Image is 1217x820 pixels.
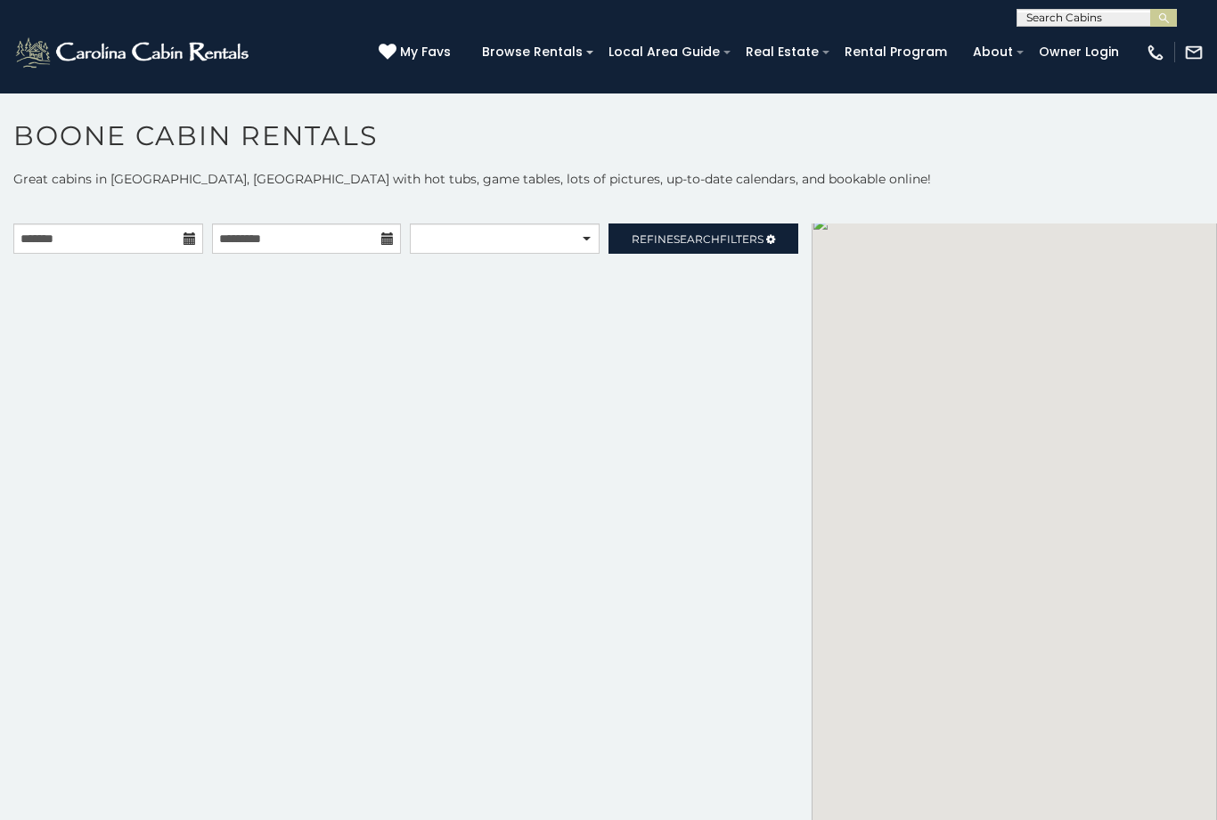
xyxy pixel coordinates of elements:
[632,232,764,246] span: Refine Filters
[836,38,956,66] a: Rental Program
[600,38,729,66] a: Local Area Guide
[473,38,592,66] a: Browse Rentals
[13,35,254,70] img: White-1-2.png
[608,223,798,254] a: RefineSearchFilters
[1030,38,1128,66] a: Owner Login
[737,38,828,66] a: Real Estate
[379,43,455,62] a: My Favs
[1146,43,1165,62] img: phone-regular-white.png
[1184,43,1204,62] img: mail-regular-white.png
[964,38,1022,66] a: About
[400,43,451,61] span: My Favs
[674,232,720,246] span: Search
